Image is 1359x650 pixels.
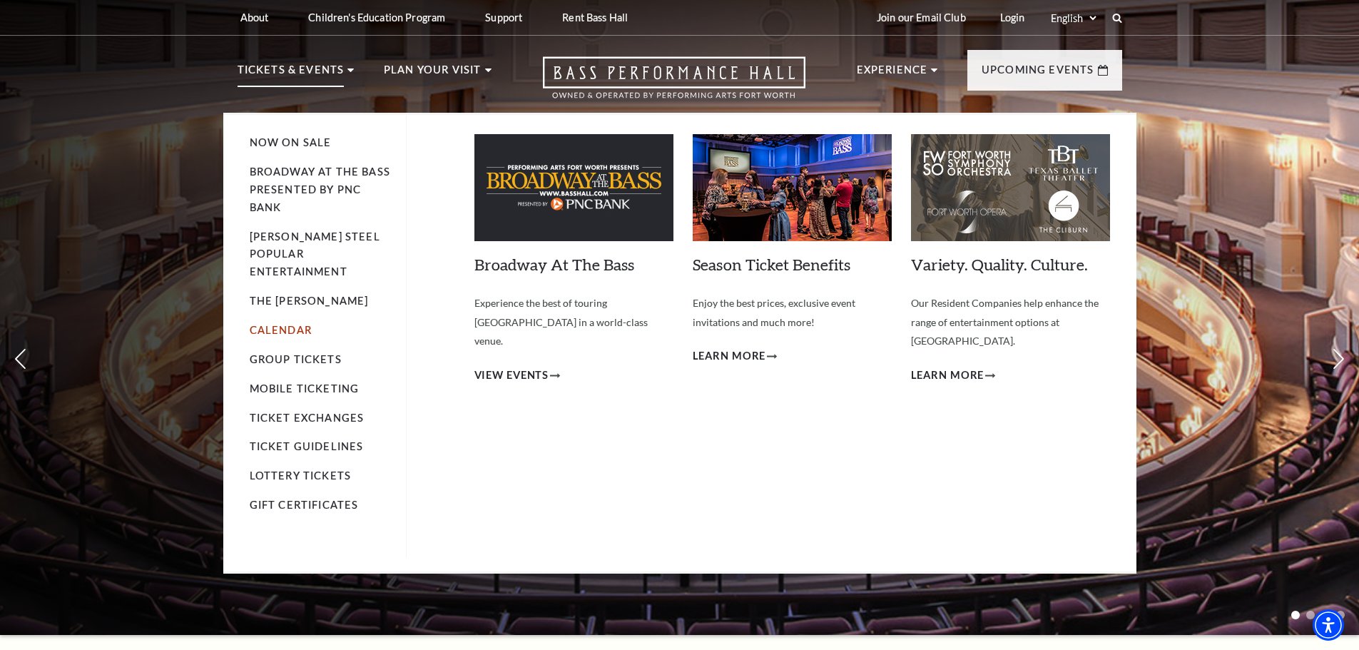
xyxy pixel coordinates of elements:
[250,166,390,213] a: Broadway At The Bass presented by PNC Bank
[250,499,359,511] a: Gift Certificates
[384,61,482,87] p: Plan Your Visit
[250,324,312,336] a: Calendar
[474,255,634,274] a: Broadway At The Bass
[562,11,628,24] p: Rent Bass Hall
[485,11,522,24] p: Support
[240,11,269,24] p: About
[982,61,1094,87] p: Upcoming Events
[693,347,766,365] span: Learn More
[693,294,892,332] p: Enjoy the best prices, exclusive event invitations and much more!
[308,11,445,24] p: Children's Education Program
[250,382,360,395] a: Mobile Ticketing
[250,230,380,278] a: [PERSON_NAME] Steel Popular Entertainment
[250,136,332,148] a: Now On Sale
[250,353,342,365] a: Group Tickets
[250,440,364,452] a: Ticket Guidelines
[250,412,365,424] a: Ticket Exchanges
[474,367,561,385] a: View Events
[911,367,996,385] a: Learn More Variety. Quality. Culture.
[911,294,1110,351] p: Our Resident Companies help enhance the range of entertainment options at [GEOGRAPHIC_DATA].
[1313,609,1344,641] div: Accessibility Menu
[857,61,928,87] p: Experience
[250,295,369,307] a: The [PERSON_NAME]
[693,347,778,365] a: Learn More Season Ticket Benefits
[911,255,1088,274] a: Variety. Quality. Culture.
[693,134,892,241] img: Season Ticket Benefits
[492,56,857,113] a: Open this option
[474,367,549,385] span: View Events
[250,469,352,482] a: Lottery Tickets
[911,367,984,385] span: Learn More
[693,255,850,274] a: Season Ticket Benefits
[238,61,345,87] p: Tickets & Events
[474,134,673,241] img: Broadway At The Bass
[474,294,673,351] p: Experience the best of touring [GEOGRAPHIC_DATA] in a world-class venue.
[911,134,1110,241] img: Variety. Quality. Culture.
[1048,11,1099,25] select: Select:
